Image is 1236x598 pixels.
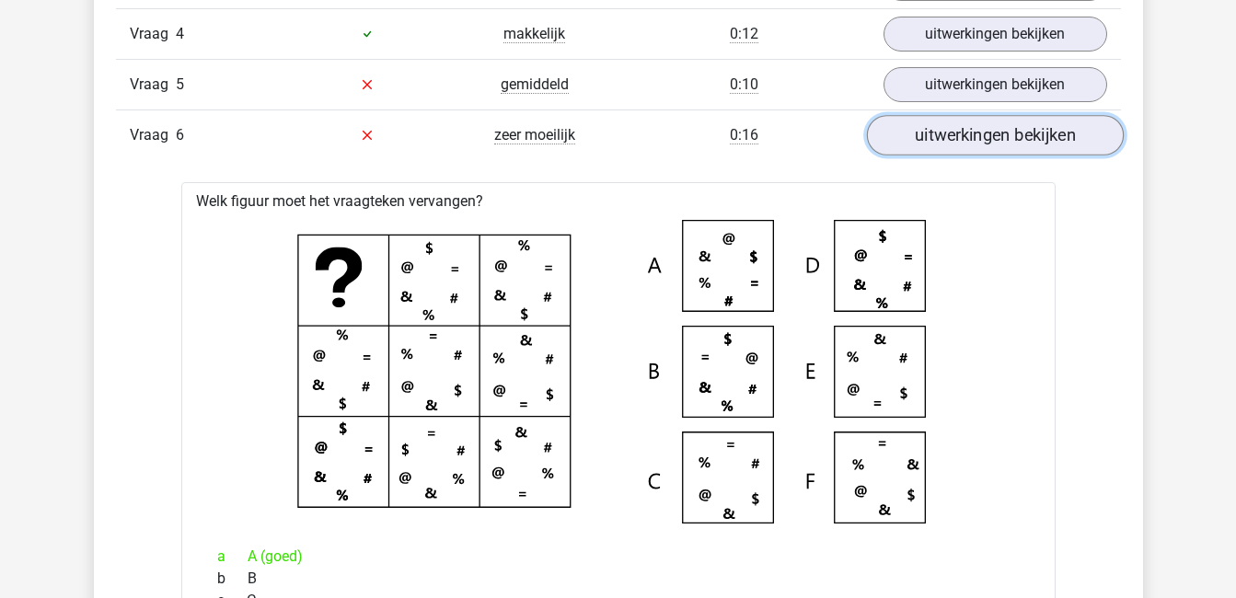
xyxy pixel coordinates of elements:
[130,74,176,96] span: Vraag
[176,126,184,144] span: 6
[176,75,184,93] span: 5
[503,25,565,43] span: makkelijk
[730,75,758,94] span: 0:10
[130,124,176,146] span: Vraag
[217,568,248,590] span: b
[866,115,1123,155] a: uitwerkingen bekijken
[217,546,248,568] span: a
[203,546,1034,568] div: A (goed)
[176,25,184,42] span: 4
[884,67,1107,102] a: uitwerkingen bekijken
[501,75,569,94] span: gemiddeld
[730,25,758,43] span: 0:12
[130,23,176,45] span: Vraag
[203,568,1034,590] div: B
[730,126,758,144] span: 0:16
[884,17,1107,52] a: uitwerkingen bekijken
[494,126,575,144] span: zeer moeilijk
